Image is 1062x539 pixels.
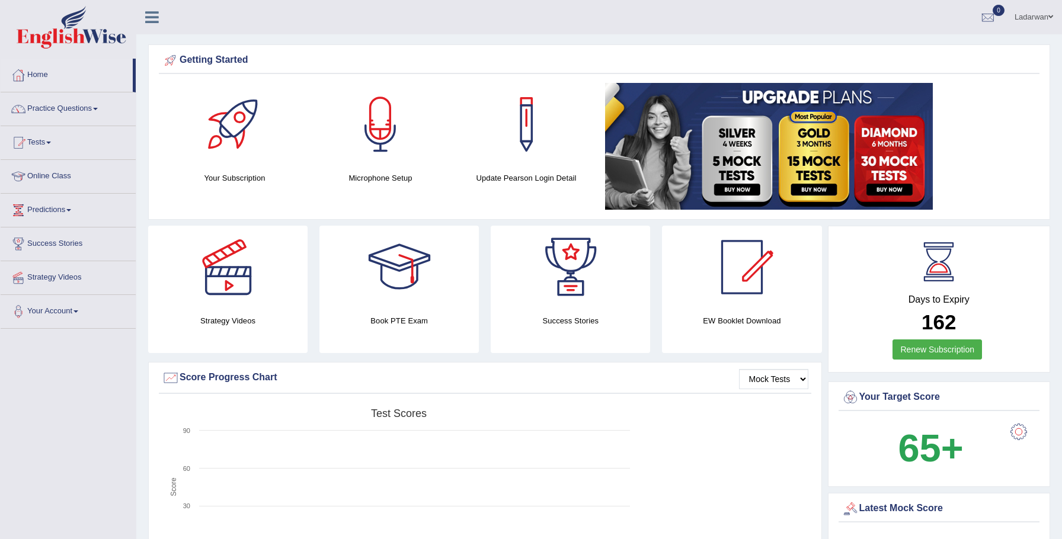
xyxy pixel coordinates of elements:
[1,194,136,223] a: Predictions
[605,83,933,210] img: small5.jpg
[1,59,133,88] a: Home
[1,295,136,325] a: Your Account
[169,477,178,496] tspan: Score
[319,315,479,327] h4: Book PTE Exam
[183,427,190,434] text: 90
[459,172,593,184] h4: Update Pearson Login Detail
[183,502,190,509] text: 30
[148,315,308,327] h4: Strategy Videos
[371,408,427,419] tspan: Test scores
[1,261,136,291] a: Strategy Videos
[842,389,1037,406] div: Your Target Score
[893,339,982,360] a: Renew Subscription
[993,5,1005,16] span: 0
[842,294,1037,305] h4: Days to Expiry
[183,465,190,472] text: 60
[1,92,136,122] a: Practice Questions
[842,500,1037,518] div: Latest Mock Score
[898,426,963,470] b: 65+
[1,227,136,257] a: Success Stories
[922,310,956,333] b: 162
[491,315,650,327] h4: Success Stories
[162,52,1037,69] div: Getting Started
[1,126,136,156] a: Tests
[162,369,808,387] div: Score Progress Chart
[662,315,821,327] h4: EW Booklet Download
[168,172,302,184] h4: Your Subscription
[314,172,447,184] h4: Microphone Setup
[1,160,136,190] a: Online Class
